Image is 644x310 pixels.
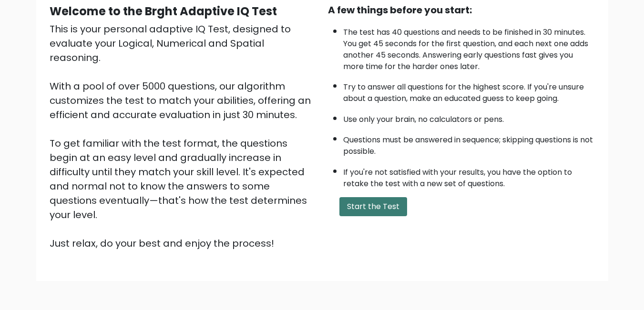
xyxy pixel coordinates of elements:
div: This is your personal adaptive IQ Test, designed to evaluate your Logical, Numerical and Spatial ... [50,22,317,250]
li: Try to answer all questions for the highest score. If you're unsure about a question, make an edu... [343,77,595,104]
li: Questions must be answered in sequence; skipping questions is not possible. [343,130,595,157]
li: The test has 40 questions and needs to be finished in 30 minutes. You get 45 seconds for the firs... [343,22,595,72]
li: If you're not satisfied with your results, you have the option to retake the test with a new set ... [343,162,595,190]
b: Welcome to the Brght Adaptive IQ Test [50,3,277,19]
div: A few things before you start: [328,3,595,17]
button: Start the Test [339,197,407,216]
li: Use only your brain, no calculators or pens. [343,109,595,125]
